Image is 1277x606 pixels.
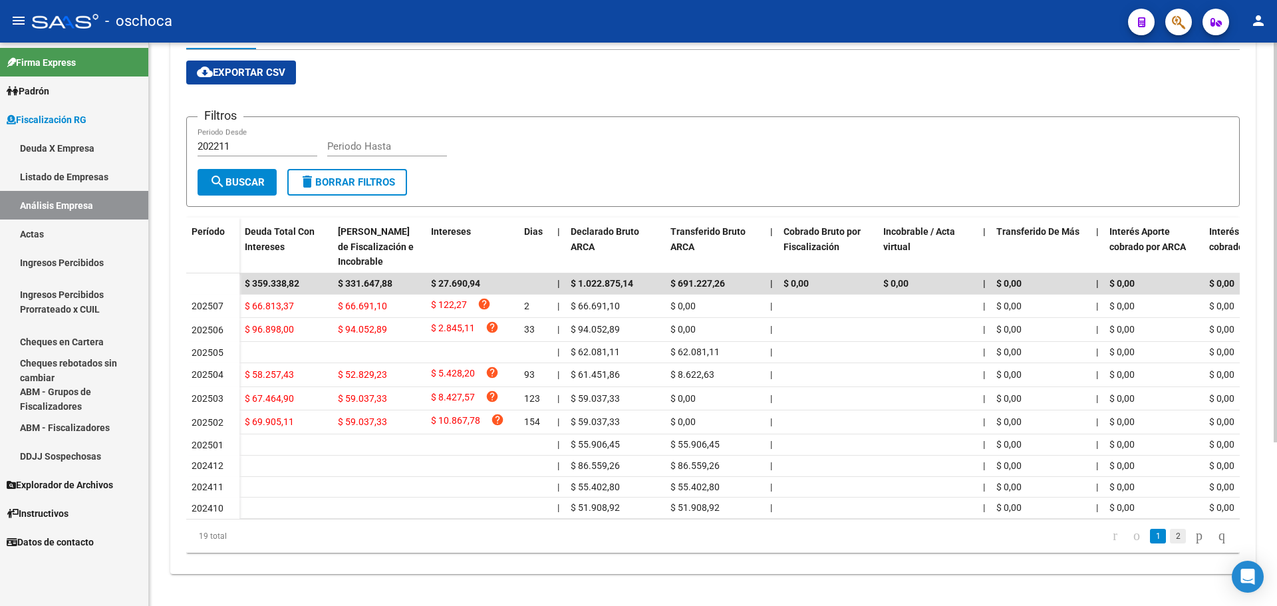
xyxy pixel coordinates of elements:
[978,218,991,276] datatable-header-cell: |
[1190,529,1208,543] a: go to next page
[192,369,223,380] span: 202504
[1209,460,1234,471] span: $ 0,00
[1209,278,1234,289] span: $ 0,00
[1109,502,1135,513] span: $ 0,00
[192,325,223,335] span: 202506
[1107,529,1123,543] a: go to first page
[1104,218,1204,276] datatable-header-cell: Interés Aporte cobrado por ARCA
[338,369,387,380] span: $ 52.829,23
[1212,529,1231,543] a: go to last page
[333,218,426,276] datatable-header-cell: Deuda Bruta Neto de Fiscalización e Incobrable
[338,416,387,427] span: $ 59.037,33
[491,413,504,426] i: help
[1109,482,1135,492] span: $ 0,00
[878,218,978,276] datatable-header-cell: Incobrable / Acta virtual
[571,301,620,311] span: $ 66.691,10
[1209,439,1234,450] span: $ 0,00
[1096,324,1098,335] span: |
[486,390,499,403] i: help
[996,393,1022,404] span: $ 0,00
[524,226,543,237] span: Dias
[1109,439,1135,450] span: $ 0,00
[7,112,86,127] span: Fiscalización RG
[983,226,986,237] span: |
[1109,347,1135,357] span: $ 0,00
[983,278,986,289] span: |
[996,347,1022,357] span: $ 0,00
[1109,393,1135,404] span: $ 0,00
[1109,301,1135,311] span: $ 0,00
[431,226,471,237] span: Intereses
[431,390,475,408] span: $ 8.427,57
[670,460,720,471] span: $ 86.559,26
[486,366,499,379] i: help
[1109,369,1135,380] span: $ 0,00
[883,278,909,289] span: $ 0,00
[1096,369,1098,380] span: |
[524,369,535,380] span: 93
[670,416,696,427] span: $ 0,00
[7,535,94,549] span: Datos de contacto
[670,439,720,450] span: $ 55.906,45
[770,482,772,492] span: |
[210,174,225,190] mat-icon: search
[192,417,223,428] span: 202502
[770,416,772,427] span: |
[338,393,387,404] span: $ 59.037,33
[197,67,285,78] span: Exportar CSV
[299,176,395,188] span: Borrar Filtros
[338,278,392,289] span: $ 331.647,88
[192,226,225,237] span: Período
[996,278,1022,289] span: $ 0,00
[1096,482,1098,492] span: |
[571,482,620,492] span: $ 55.402,80
[431,297,467,315] span: $ 122,27
[557,416,559,427] span: |
[983,460,985,471] span: |
[431,278,480,289] span: $ 27.690,94
[1091,218,1104,276] datatable-header-cell: |
[197,64,213,80] mat-icon: cloud_download
[883,226,955,252] span: Incobrable / Acta virtual
[1109,416,1135,427] span: $ 0,00
[670,502,720,513] span: $ 51.908,92
[778,218,878,276] datatable-header-cell: Cobrado Bruto por Fiscalización
[519,218,552,276] datatable-header-cell: Dias
[770,393,772,404] span: |
[245,393,294,404] span: $ 67.464,90
[670,369,714,380] span: $ 8.622,63
[524,393,540,404] span: 123
[983,324,985,335] span: |
[996,369,1022,380] span: $ 0,00
[571,502,620,513] span: $ 51.908,92
[245,278,299,289] span: $ 359.338,82
[770,226,773,237] span: |
[770,439,772,450] span: |
[765,218,778,276] datatable-header-cell: |
[1109,226,1186,252] span: Interés Aporte cobrado por ARCA
[1109,460,1135,471] span: $ 0,00
[1109,324,1135,335] span: $ 0,00
[192,347,223,358] span: 202505
[557,301,559,311] span: |
[670,324,696,335] span: $ 0,00
[770,301,772,311] span: |
[983,369,985,380] span: |
[571,278,633,289] span: $ 1.022.875,14
[557,369,559,380] span: |
[1209,324,1234,335] span: $ 0,00
[192,440,223,450] span: 202501
[565,218,665,276] datatable-header-cell: Declarado Bruto ARCA
[524,301,529,311] span: 2
[996,416,1022,427] span: $ 0,00
[983,439,985,450] span: |
[198,169,277,196] button: Buscar
[557,439,559,450] span: |
[245,226,315,252] span: Deuda Total Con Intereses
[983,416,985,427] span: |
[770,324,772,335] span: |
[11,13,27,29] mat-icon: menu
[245,324,294,335] span: $ 96.898,00
[105,7,172,36] span: - oschoca
[245,369,294,380] span: $ 58.257,43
